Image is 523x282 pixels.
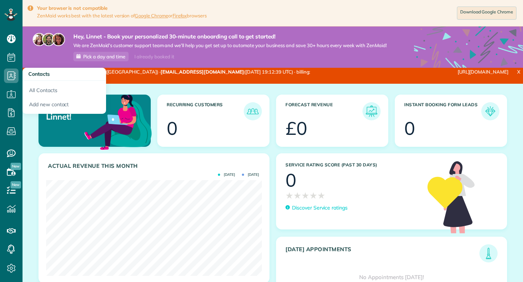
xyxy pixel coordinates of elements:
[42,33,55,46] img: jorge-587dff0eeaa6aab1f244e6dc62b8924c3b6ad411094392a53c71c6c4a576187d.jpg
[73,33,387,40] strong: Hey, Linnet - Book your personalized 30-minute onboarding call to get started!
[301,189,309,202] span: ★
[293,189,301,202] span: ★
[11,181,21,188] span: New
[173,13,187,18] a: Firefox
[28,71,50,77] span: Contacts
[73,52,129,61] a: Pick a day and time
[218,173,235,177] span: [DATE]
[23,68,348,83] div: You are logged in as Linnet Mosforth ([GEOGRAPHIC_DATA]) · ([DATE] 19:12:39 UTC) · billing: PLAN_...
[83,54,125,59] span: Pick a day and time
[309,189,317,202] span: ★
[285,171,296,189] div: 0
[52,33,65,46] img: michelle-19f622bdf1676172e81f8f8fba1fb50e276960ebfe0243fe18214015130c80e4.jpg
[285,102,362,120] h3: Forecast Revenue
[285,189,293,202] span: ★
[317,189,325,202] span: ★
[285,204,348,212] a: Discover Service ratings
[285,119,307,137] div: £0
[481,246,496,261] img: icon_todays_appointments-901f7ab196bb0bea1936b74009e4eb5ffbc2d2711fa7634e0d609ed5ef32b18b.png
[242,173,259,177] span: [DATE]
[364,104,379,119] img: icon_forecast_revenue-8c13a41c7ed35a8dcfafea3cbb826a0462acb37728057bba2d056411b612bbbe.png
[48,163,262,169] h3: Actual Revenue this month
[404,102,481,120] h3: Instant Booking Form Leads
[167,102,244,120] h3: Recurring Customers
[37,5,207,11] strong: Your browser is not compatible
[458,69,508,75] a: [URL][DOMAIN_NAME]
[514,68,523,76] a: X
[292,204,348,212] p: Discover Service ratings
[33,33,46,46] img: maria-72a9807cf96188c08ef61303f053569d2e2a8a1cde33d635c8a3ac13582a053d.jpg
[285,246,479,262] h3: [DATE] Appointments
[37,13,207,19] span: ZenMaid works best with the latest version of or browsers
[167,119,178,137] div: 0
[83,86,153,157] img: dashboard_welcome-42a62b7d889689a78055ac9021e634bf52bae3f8056760290aed330b23ab8690.png
[11,163,21,170] span: New
[23,81,106,98] a: All Contacts
[130,52,178,61] div: I already booked it
[285,162,420,167] h3: Service Rating score (past 30 days)
[483,104,498,119] img: icon_form_leads-04211a6a04a5b2264e4ee56bc0799ec3eb69b7e499cbb523a139df1d13a81ae0.png
[23,98,106,114] a: Add new contact
[457,7,516,20] a: Download Google Chrome
[246,104,260,119] img: icon_recurring_customers-cf858462ba22bcd05b5a5880d41d6543d210077de5bb9ebc9590e49fd87d84ed.png
[135,13,168,18] a: Google Chrome
[161,69,244,75] strong: [EMAIL_ADDRESS][DOMAIN_NAME]
[73,42,387,49] span: We are ZenMaid’s customer support team and we’ll help you get set up to automate your business an...
[404,119,415,137] div: 0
